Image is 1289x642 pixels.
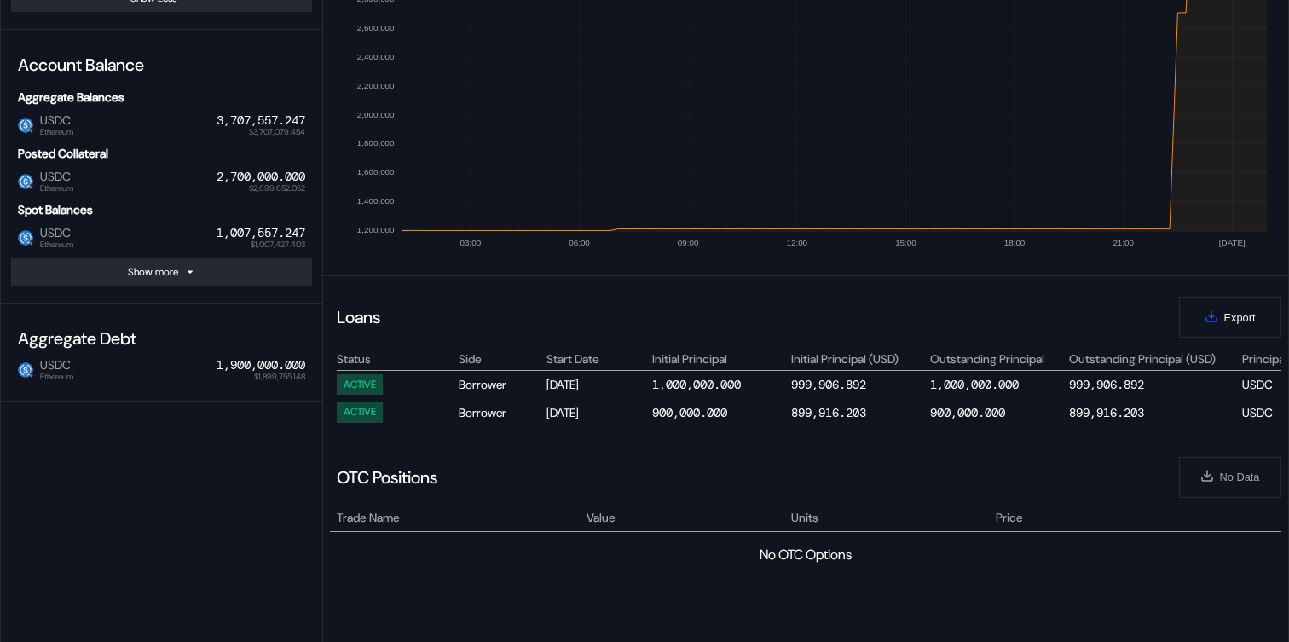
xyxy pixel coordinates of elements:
[344,379,376,390] div: ACTIVE
[40,184,73,193] span: Ethereum
[1069,377,1144,392] div: 999,906.892
[930,377,1019,392] div: 1,000,000.000
[930,405,1005,420] div: 900,000.000
[546,402,649,422] div: [DATE]
[337,466,437,489] div: OTC Positions
[249,184,305,193] span: $2,699,652.052
[337,351,456,367] div: Status
[760,546,852,564] div: No OTC Options
[357,81,395,90] text: 2,200,000
[791,405,866,420] div: 899,916.203
[357,23,395,32] text: 2,600,000
[217,226,305,240] div: 1,007,557.247
[128,265,178,279] div: Show more
[546,374,649,395] div: [DATE]
[27,237,36,246] img: svg+xml,%3c
[357,52,395,61] text: 2,400,000
[40,128,73,136] span: Ethereum
[33,226,73,248] span: USDC
[546,351,649,367] div: Start Date
[217,170,305,184] div: 2,700,000.000
[357,167,395,176] text: 1,600,000
[1069,405,1144,420] div: 899,916.203
[1219,238,1246,247] text: [DATE]
[11,139,312,168] div: Posted Collateral
[459,351,544,367] div: Side
[459,374,544,395] div: Borrower
[27,181,36,189] img: svg+xml,%3c
[652,377,741,392] div: 1,000,000.000
[18,230,33,246] img: usdc.png
[791,351,928,367] div: Initial Principal (USD)
[357,110,395,119] text: 2,000,000
[1004,238,1026,247] text: 18:00
[652,405,727,420] div: 900,000.000
[217,358,305,373] div: 1,900,000.000
[18,118,33,133] img: usdc.png
[460,238,482,247] text: 03:00
[254,373,305,381] span: $1,899,755.148
[996,509,1023,527] span: Price
[337,509,400,527] span: Trade Name
[791,377,866,392] div: 999,906.892
[217,113,305,128] div: 3,707,557.247
[33,170,73,192] span: USDC
[357,138,395,147] text: 1,800,000
[251,240,305,249] span: $1,007,427.403
[1069,351,1240,367] div: Outstanding Principal (USD)
[1113,238,1134,247] text: 21:00
[1179,297,1281,338] button: Export
[791,509,818,527] span: Units
[344,406,376,418] div: ACTIVE
[18,174,33,189] img: usdc.png
[357,225,395,234] text: 1,200,000
[27,369,36,378] img: svg+xml,%3c
[786,238,807,247] text: 12:00
[357,196,395,205] text: 1,400,000
[895,238,916,247] text: 15:00
[18,362,33,378] img: usdc.png
[33,358,73,380] span: USDC
[11,258,312,286] button: Show more
[1224,311,1256,324] span: Export
[587,509,616,527] span: Value
[11,195,312,224] div: Spot Balances
[337,306,380,328] div: Loans
[11,47,312,83] div: Account Balance
[11,321,312,356] div: Aggregate Debt
[459,402,544,422] div: Borrower
[930,351,1066,367] div: Outstanding Principal
[678,238,699,247] text: 09:00
[40,373,73,381] span: Ethereum
[40,240,73,249] span: Ethereum
[27,124,36,133] img: svg+xml,%3c
[652,351,789,367] div: Initial Principal
[569,238,590,247] text: 06:00
[11,83,312,112] div: Aggregate Balances
[33,113,73,136] span: USDC
[249,128,305,136] span: $3,707,079.454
